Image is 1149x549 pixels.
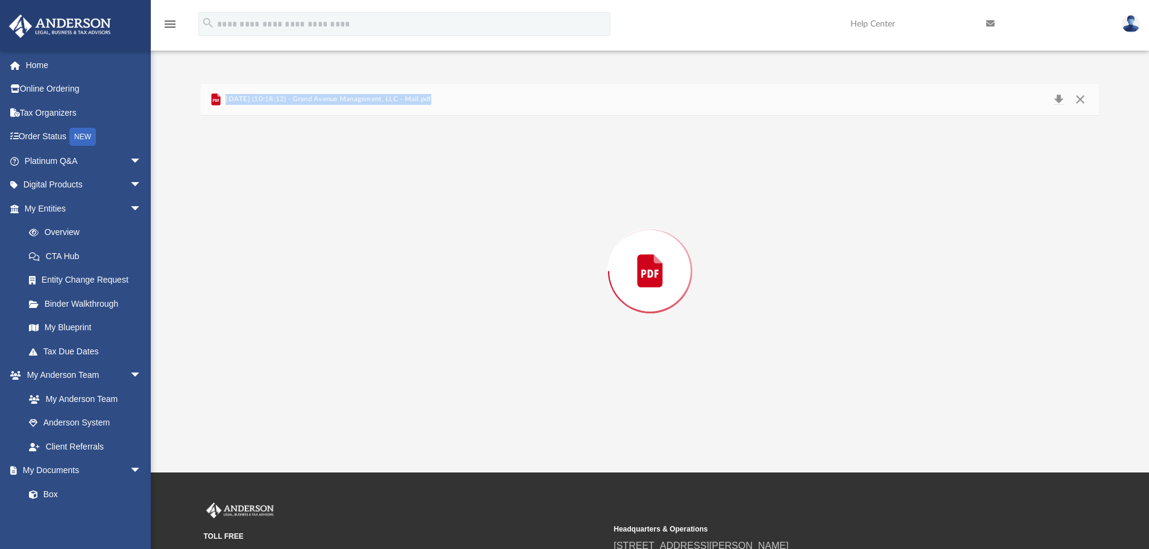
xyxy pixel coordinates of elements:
span: [DATE] (10:18:12) - Grand Avenue Management, LLC - Mail.pdf [223,94,431,105]
a: Online Ordering [8,77,160,101]
a: Entity Change Request [17,268,160,292]
a: My Documentsarrow_drop_down [8,459,154,483]
a: Client Referrals [17,434,154,459]
a: Anderson System [17,411,154,435]
a: Binder Walkthrough [17,292,160,316]
a: CTA Hub [17,244,160,268]
a: Meeting Minutes [17,506,154,530]
a: Platinum Q&Aarrow_drop_down [8,149,160,173]
small: Headquarters & Operations [614,524,1016,535]
i: menu [163,17,177,31]
a: My Anderson Teamarrow_drop_down [8,363,154,387]
a: My Blueprint [17,316,154,340]
button: Close [1069,91,1091,108]
button: Download [1048,91,1069,108]
a: Overview [17,221,160,245]
img: Anderson Advisors Platinum Portal [5,14,115,38]
a: Order StatusNEW [8,125,160,149]
a: My Anderson Team [17,387,148,411]
span: arrow_drop_down [130,173,154,198]
span: arrow_drop_down [130,196,154,221]
small: TOLL FREE [204,531,606,542]
a: Home [8,53,160,77]
a: My Entitiesarrow_drop_down [8,196,160,221]
span: arrow_drop_down [130,363,154,388]
img: User Pic [1122,15,1140,33]
a: Tax Organizers [8,101,160,125]
a: menu [163,23,177,31]
img: Anderson Advisors Platinum Portal [204,503,276,518]
i: search [201,16,215,30]
a: Digital Productsarrow_drop_down [8,173,160,197]
a: Box [17,482,148,506]
a: Tax Due Dates [17,339,160,363]
span: arrow_drop_down [130,149,154,174]
div: NEW [69,128,96,146]
div: Preview [201,84,1100,427]
span: arrow_drop_down [130,459,154,483]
